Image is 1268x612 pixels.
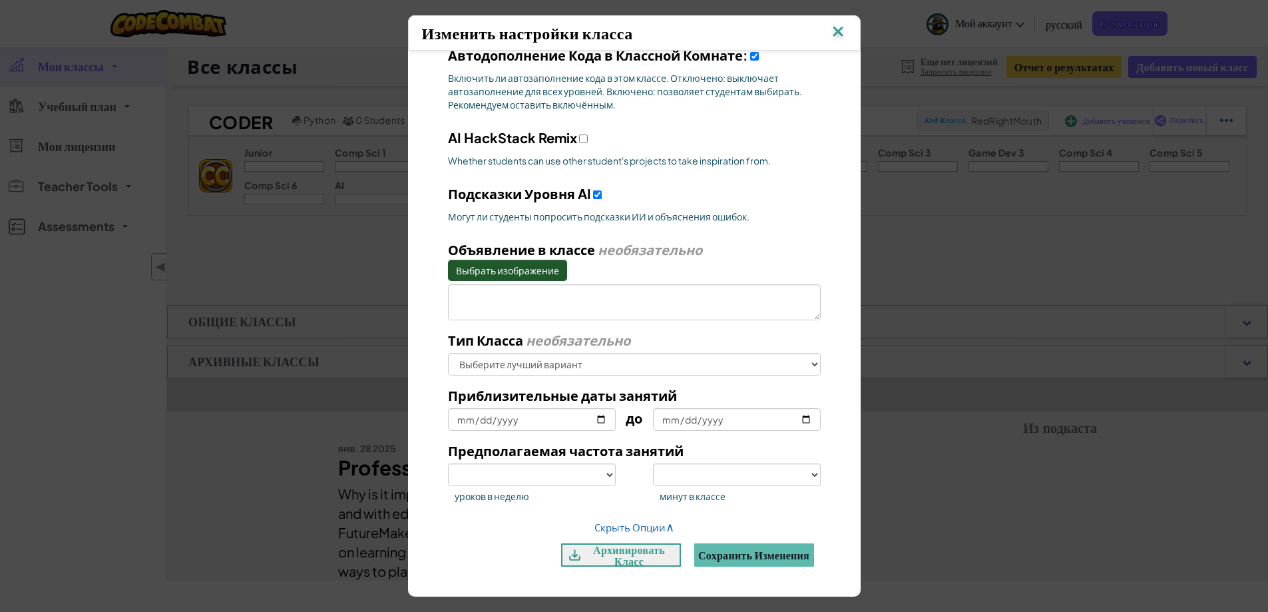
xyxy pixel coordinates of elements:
span: уроков в неделю [455,489,616,503]
img: IconArchive.svg [566,547,583,563]
span: Подсказки Уровня AI [448,185,591,202]
i: необязательно [598,241,702,258]
i: необязательно [526,332,630,348]
span: Предполагаемая частота занятий [448,442,684,459]
span: Могут ли студенты попросить подсказки ИИ и объяснения ошибок. [448,210,821,223]
span: минут в классе [660,489,821,503]
a: Скрыть Опции [594,521,674,533]
span: Whether students can use other student's projects to take inspiration from. [448,154,821,167]
button: Объявление в классе необязательно [448,260,567,281]
button: Сохранить изменения [694,543,814,567]
span: AI HackStack Remix [448,129,577,146]
span: Включить ли автозаполнение кода в этом классе. Отключено: выключает автозаполнение для всех уровн... [448,71,821,111]
span: Объявление в классе [448,241,595,258]
span: Приблизительные даты занятий [448,387,677,404]
span: ∧ [666,519,674,534]
button: архивировать класс [561,543,681,567]
span: до [626,410,642,426]
span: Автодополнение Кода в Классной Комнате: [448,47,748,63]
span: Тип Класса [448,332,523,348]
